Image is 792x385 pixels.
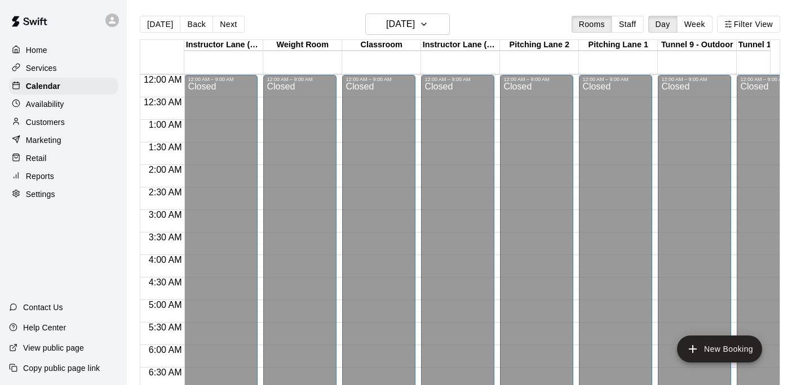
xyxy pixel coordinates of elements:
a: Retail [9,150,118,167]
button: Rooms [572,16,612,33]
p: Settings [26,189,55,200]
h6: [DATE] [386,16,415,32]
p: Availability [26,99,64,110]
span: 5:30 AM [146,323,185,332]
button: Back [180,16,213,33]
a: Marketing [9,132,118,149]
span: 12:30 AM [141,97,185,107]
button: [DATE] [365,14,450,35]
span: 3:30 AM [146,232,185,242]
div: Tunnel 9 - Outdoor [658,40,737,51]
a: Settings [9,186,118,203]
div: Weight Room [263,40,342,51]
span: 4:30 AM [146,277,185,287]
p: Retail [26,153,47,164]
span: 6:00 AM [146,345,185,355]
button: [DATE] [140,16,180,33]
p: Contact Us [23,302,63,313]
p: Copy public page link [23,362,100,374]
a: Availability [9,96,118,113]
p: View public page [23,342,84,353]
span: 5:00 AM [146,300,185,310]
p: Home [26,44,47,56]
div: 12:00 AM – 9:00 AM [503,77,570,82]
p: Calendar [26,80,60,92]
button: Week [677,16,713,33]
div: 12:00 AM – 9:00 AM [582,77,649,82]
div: 12:00 AM – 9:00 AM [188,77,254,82]
span: 2:00 AM [146,165,185,174]
div: Instructor Lane (Cage 8) - Outdoor [421,40,500,51]
a: Customers [9,114,118,131]
button: Next [213,16,244,33]
a: Services [9,60,118,77]
button: Day [648,16,678,33]
div: 12:00 AM – 9:00 AM [661,77,728,82]
button: Filter View [717,16,780,33]
span: 3:00 AM [146,210,185,220]
div: Pitching Lane 2 [500,40,579,51]
span: 6:30 AM [146,368,185,377]
span: 12:00 AM [141,75,185,84]
div: 12:00 AM – 9:00 AM [346,77,412,82]
p: Services [26,62,57,74]
p: Reports [26,171,54,182]
a: Reports [9,168,118,185]
a: Calendar [9,78,118,95]
div: Pitching Lane 1 [579,40,658,51]
span: 1:30 AM [146,142,185,152]
div: Classroom [342,40,421,51]
span: 4:00 AM [146,255,185,265]
span: 2:30 AM [146,187,185,197]
button: Staff [612,16,644,33]
a: Home [9,42,118,59]
p: Marketing [26,135,61,146]
p: Help Center [23,322,66,333]
button: add [677,335,762,362]
span: 1:00 AM [146,120,185,129]
p: Customers [26,117,65,128]
div: Instructor Lane (Cage 3) - Green [184,40,263,51]
div: 12:00 AM – 9:00 AM [267,77,333,82]
div: 12:00 AM – 9:00 AM [424,77,491,82]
